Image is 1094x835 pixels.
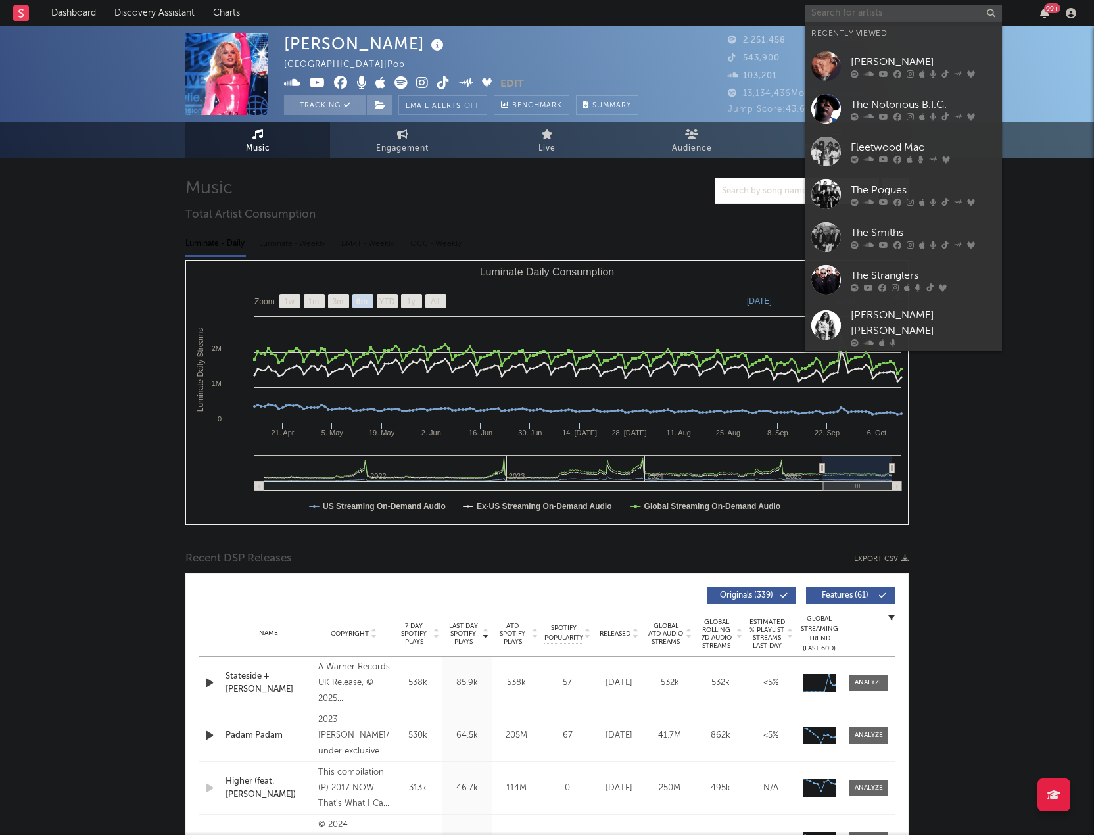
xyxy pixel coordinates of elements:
[597,729,641,742] div: [DATE]
[495,622,530,646] span: ATD Spotify Plays
[767,429,788,437] text: 8. Sep
[469,429,492,437] text: 16. Jun
[854,555,909,563] button: Export CSV
[410,233,463,255] div: OCC - Weekly
[815,592,875,600] span: Features ( 61 )
[356,297,368,306] text: 6m
[407,297,416,306] text: 1y
[805,301,1002,354] a: [PERSON_NAME] [PERSON_NAME]
[544,623,583,643] span: Spotify Popularity
[254,297,275,306] text: Zoom
[806,587,895,604] button: Features(61)
[464,103,480,110] em: Off
[308,297,320,306] text: 1m
[494,95,569,115] a: Benchmark
[318,765,390,812] div: This compilation (P) 2017 NOW That's What I Call Music LLP
[805,173,1002,216] a: The Pogues
[648,622,684,646] span: Global ATD Audio Streams
[1044,3,1060,13] div: 99 +
[698,618,734,650] span: Global Rolling 7D Audio Streams
[431,297,439,306] text: All
[480,266,615,277] text: Luminate Daily Consumption
[851,54,995,70] div: [PERSON_NAME]
[226,629,312,638] div: Name
[851,182,995,198] div: The Pogues
[396,622,431,646] span: 7 Day Spotify Plays
[805,45,1002,87] a: [PERSON_NAME]
[644,502,781,511] text: Global Streaming On-Demand Audio
[185,122,330,158] a: Music
[811,26,995,41] div: Recently Viewed
[196,328,205,412] text: Luminate Daily Streams
[715,186,854,197] input: Search by song name or URL
[728,89,871,98] span: 13,134,436 Monthly Listeners
[538,141,556,156] span: Live
[867,429,886,437] text: 6. Oct
[764,122,909,158] a: Playlists/Charts
[495,729,538,742] div: 205M
[667,429,691,437] text: 11. Aug
[648,677,692,690] div: 532k
[1040,8,1049,18] button: 99+
[749,729,793,742] div: <5%
[284,33,447,55] div: [PERSON_NAME]
[185,551,292,567] span: Recent DSP Releases
[495,782,538,795] div: 114M
[804,141,869,156] span: Playlists/Charts
[186,261,908,524] svg: Luminate Daily Consumption
[323,502,446,511] text: US Streaming On-Demand Audio
[851,97,995,112] div: The Notorious B.I.G.
[226,729,312,742] a: Padam Padam
[272,429,295,437] text: 21. Apr
[805,87,1002,130] a: The Notorious B.I.G.
[330,122,475,158] a: Engagement
[396,729,439,742] div: 530k
[698,677,742,690] div: 532k
[376,141,429,156] span: Engagement
[446,782,488,795] div: 46.7k
[851,225,995,241] div: The Smiths
[477,502,612,511] text: Ex-US Streaming On-Demand Audio
[259,233,328,255] div: Luminate - Weekly
[728,36,786,45] span: 2,251,458
[185,207,316,223] span: Total Artist Consumption
[331,630,369,638] span: Copyright
[728,54,780,62] span: 543,900
[851,308,995,339] div: [PERSON_NAME] [PERSON_NAME]
[333,297,344,306] text: 3m
[648,729,692,742] div: 41.7M
[698,729,742,742] div: 862k
[597,782,641,795] div: [DATE]
[851,268,995,283] div: The Stranglers
[226,670,312,696] a: Stateside + [PERSON_NAME]
[597,677,641,690] div: [DATE]
[805,216,1002,258] a: The Smiths
[544,782,590,795] div: 0
[341,233,397,255] div: BMAT - Weekly
[592,102,631,109] span: Summary
[544,677,590,690] div: 57
[611,429,646,437] text: 28. [DATE]
[698,782,742,795] div: 495k
[379,297,394,306] text: YTD
[246,141,270,156] span: Music
[398,95,487,115] button: Email AlertsOff
[747,297,772,306] text: [DATE]
[226,775,312,801] a: Higher (feat. [PERSON_NAME])
[318,712,390,759] div: 2023 [PERSON_NAME]/Darenote under exclusive license to BMG Rights Management (UK) Limited
[576,95,638,115] button: Summary
[500,76,524,93] button: Edit
[396,782,439,795] div: 313k
[475,122,619,158] a: Live
[518,429,542,437] text: 30. Jun
[318,659,390,707] div: A Warner Records UK Release, © 2025 PinkPantheress
[512,98,562,114] span: Benchmark
[284,95,366,115] button: Tracking
[284,57,420,73] div: [GEOGRAPHIC_DATA] | Pop
[284,297,295,306] text: 1w
[648,782,692,795] div: 250M
[619,122,764,158] a: Audience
